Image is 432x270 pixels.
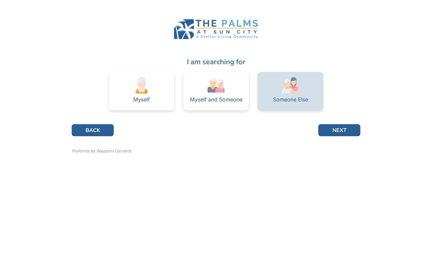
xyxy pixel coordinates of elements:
div: Myself and Someone [190,97,242,102]
button: NEXT [318,124,360,136]
div: I am searching for [72,56,360,67]
img: 6d1581d2-a28e-4d81-bdd4-668a60b46556.png [208,77,224,94]
div: ProForms by Waypoint Converts [72,148,131,154]
img: 97d3d2bb-0acb-4634-8b29-1e3278daeef2.png [133,77,150,94]
div: Myself [133,97,150,102]
img: 4ab9949e-b575-413a-855d-2f948c598404.png [282,77,299,94]
div: Someone Else [273,97,308,102]
button: BACK [72,124,114,136]
img: 9b7d1d2a-c6bd-4f83-8675-d353c484acd0.png [171,16,261,43]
